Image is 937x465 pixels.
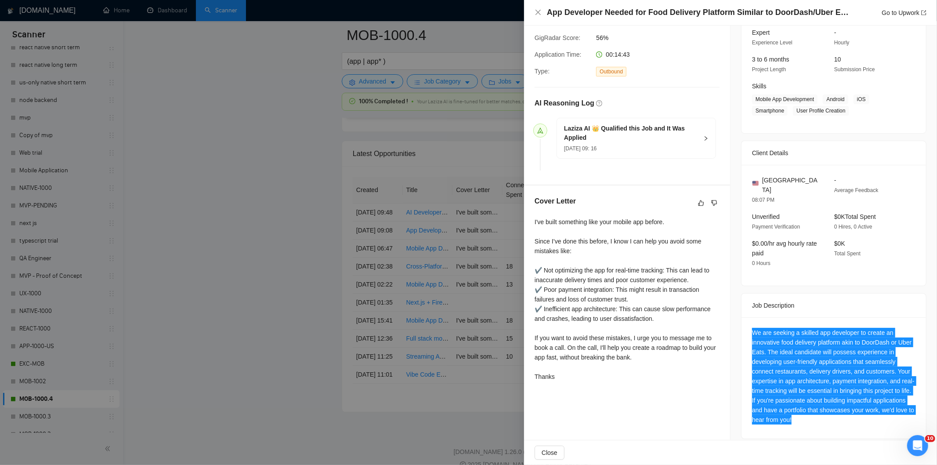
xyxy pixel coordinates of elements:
[752,197,774,203] span: 08:07 PM
[762,175,820,195] span: [GEOGRAPHIC_DATA]
[535,9,542,16] button: Close
[752,328,915,425] div: We are seeking a skilled app developer to create an innovative food delivery platform akin to Doo...
[703,136,709,141] span: right
[535,9,542,16] span: close
[834,240,845,247] span: $0K
[752,260,771,266] span: 0 Hours
[698,200,704,207] span: like
[834,177,836,184] span: -
[907,435,928,456] iframe: Intercom live chat
[823,94,848,104] span: Android
[834,66,875,73] span: Submission Price
[606,51,630,58] span: 00:14:43
[535,98,594,109] h5: AI Reasoning Log
[752,94,818,104] span: Mobile App Development
[752,180,759,186] img: 🇺🇸
[925,435,935,442] span: 10
[535,68,550,75] span: Type:
[834,29,836,36] span: -
[709,198,720,208] button: dislike
[752,56,789,63] span: 3 to 6 months
[752,83,767,90] span: Skills
[752,29,770,36] span: Expert
[535,34,580,41] span: GigRadar Score:
[834,40,850,46] span: Hourly
[596,33,728,43] span: 56%
[834,251,861,257] span: Total Spent
[711,200,717,207] span: dislike
[542,448,557,458] span: Close
[854,94,869,104] span: iOS
[882,9,926,16] a: Go to Upworkexport
[564,124,698,142] h5: Laziza AI 👑 Qualified this Job and It Was Applied
[752,213,780,220] span: Unverified
[564,145,597,152] span: [DATE] 09: 16
[752,40,792,46] span: Experience Level
[535,217,720,381] div: I've built something like your mobile app before. Since I’ve done this before, I know I can help ...
[696,198,706,208] button: like
[834,224,872,230] span: 0 Hires, 0 Active
[752,224,800,230] span: Payment Verification
[834,213,876,220] span: $0K Total Spent
[752,141,915,165] div: Client Details
[752,240,817,257] span: $0.00/hr avg hourly rate paid
[537,127,543,134] span: send
[596,51,602,58] span: clock-circle
[535,446,564,460] button: Close
[596,100,602,106] span: question-circle
[793,106,849,116] span: User Profile Creation
[535,196,576,207] h5: Cover Letter
[535,51,582,58] span: Application Time:
[752,106,788,116] span: Smartphone
[596,67,626,76] span: Outbound
[752,66,786,73] span: Project Length
[834,187,879,193] span: Average Feedback
[547,7,850,18] h4: App Developer Needed for Food Delivery Platform Similar to DoorDash/Uber Eats
[834,56,841,63] span: 10
[752,294,915,317] div: Job Description
[921,10,926,15] span: export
